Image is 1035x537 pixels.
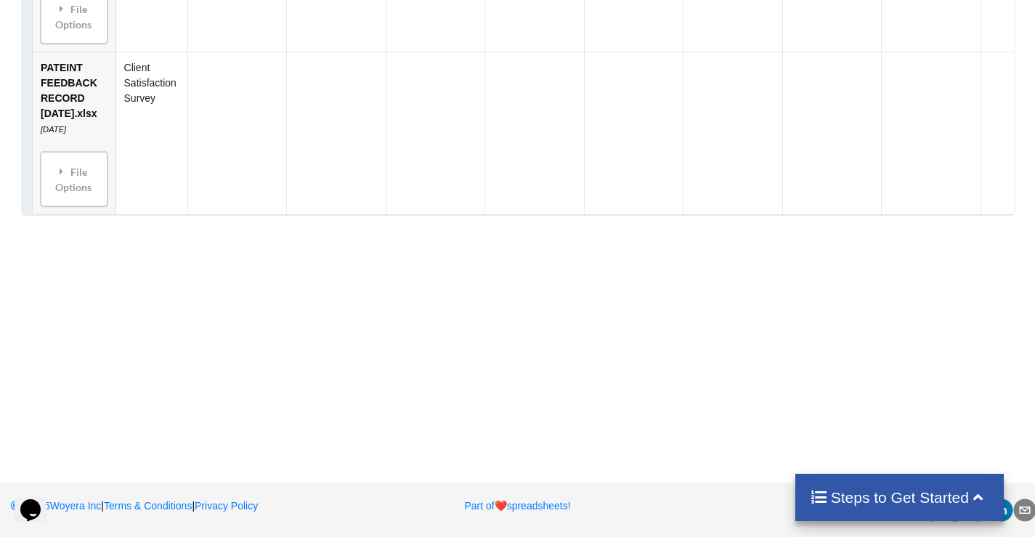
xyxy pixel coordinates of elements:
td: Client Satisfaction Survey [115,52,187,214]
a: Privacy Policy [195,500,258,512]
p: | | [10,498,338,513]
div: File Options [44,156,102,202]
a: Part ofheartspreadsheets! [464,500,570,512]
a: 2025Woyera Inc [10,500,102,512]
i: [DATE] [40,125,65,134]
td: PATEINT FEEDBACK RECORD [DATE].xlsx [32,52,115,214]
h4: Steps to Get Started [810,488,989,506]
span: heart [495,500,507,512]
div: facebook [943,498,967,522]
div: twitter [920,498,943,522]
a: Terms & Conditions [104,500,192,512]
div: linkedin [990,498,1013,522]
iframe: chat widget [15,479,61,522]
div: reddit [967,498,990,522]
